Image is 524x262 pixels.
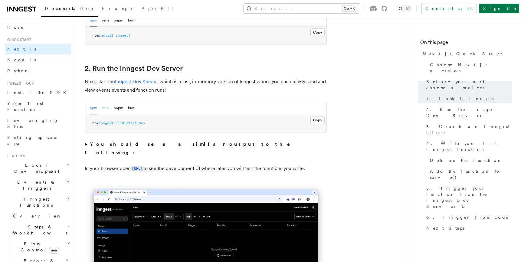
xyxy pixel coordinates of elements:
[5,65,71,76] a: Python
[115,79,157,84] a: Inngest Dev Server
[426,106,512,119] span: 2. Run the Inngest Dev Server
[5,87,71,98] a: Install the SDK
[92,33,99,38] span: npm
[7,24,24,30] span: Home
[421,4,477,13] a: Contact sales
[128,102,134,114] button: bun
[85,164,327,173] p: In your browser open to see the development UI where later you will test the functions you write:
[424,223,512,234] a: Next Steps
[479,4,519,13] a: Sign Up
[430,62,512,74] span: Choose Next.js version
[11,238,71,255] button: Flow Controlnew
[13,214,75,218] span: Overview
[5,81,34,86] span: Inngest tour
[426,214,509,220] span: 6. Trigger from code
[5,98,71,115] a: Your first Functions
[45,6,95,11] span: Documentation
[11,221,71,238] button: Steps & Workflows
[5,22,71,33] a: Home
[5,115,71,132] a: Leveraging Steps
[99,121,137,125] span: inngest-cli@latest
[310,28,325,36] button: Copy
[426,79,512,91] span: Before you start: choose a project
[128,14,134,27] button: bun
[5,162,66,174] span: Local Development
[424,212,512,223] a: 6. Trigger from code
[5,160,71,177] button: Local Development
[420,39,512,48] h4: On this page
[102,6,134,11] span: Examples
[430,168,512,180] span: Add the function to serve()
[41,2,98,17] a: Documentation
[11,241,67,253] span: Flow Control
[49,247,59,254] span: new
[426,225,464,231] span: Next Steps
[138,2,177,16] a: AgentKit
[424,121,512,138] a: 3. Create an Inngest client
[11,211,71,221] a: Overview
[423,51,502,57] span: Next.js Quick Start
[7,135,59,146] span: Setting up your app
[114,102,123,114] button: pnpm
[424,104,512,121] a: 2. Run the Inngest Dev Server
[424,93,512,104] a: 1. Install Inngest
[85,64,183,73] a: 2. Run the Inngest Dev Server
[397,5,411,12] button: Toggle dark mode
[142,6,174,11] span: AgentKit
[424,138,512,155] a: 4. Write your first Inngest function
[426,140,512,152] span: 4. Write your first Inngest function
[426,185,512,209] span: 5. Trigger your function from the Inngest Dev Server UI
[427,155,512,166] a: Define the function
[427,166,512,183] a: Add the function to serve()
[5,194,71,211] button: Inngest Functions
[85,77,327,94] p: Next, start the , which is a fast, in-memory version of Inngest where you can quickly send and vi...
[85,141,299,156] strong: You should see a similar output to the following:
[90,14,97,27] button: npm
[424,183,512,212] a: 5. Trigger your function from the Inngest Dev Server UI
[424,76,512,93] a: Before you start: choose a project
[310,116,325,124] button: Copy
[420,48,512,59] a: Next.js Quick Start
[426,96,495,102] span: 1. Install Inngest
[116,33,130,38] span: inngest
[139,121,145,125] span: dev
[92,121,99,125] span: npx
[5,177,71,194] button: Events & Triggers
[342,5,356,11] kbd: Ctrl+K
[98,2,138,16] a: Examples
[5,154,25,159] span: Features
[7,68,29,73] span: Python
[7,57,36,62] span: Node.js
[7,47,36,51] span: Next.js
[5,132,71,149] a: Setting up your app
[7,101,43,112] span: Your first Functions
[5,38,31,42] span: Quick start
[5,179,66,191] span: Events & Triggers
[85,140,327,157] summary: You should see a similar output to the following:
[102,14,109,27] button: yarn
[430,157,502,163] span: Define the function
[426,123,512,136] span: 3. Create an Inngest client
[5,54,71,65] a: Node.js
[7,90,70,95] span: Install the SDK
[5,44,71,54] a: Next.js
[99,33,113,38] span: install
[131,165,143,171] a: [URL]
[5,196,65,208] span: Inngest Functions
[11,224,67,236] span: Steps & Workflows
[427,59,512,76] a: Choose Next.js version
[7,118,58,129] span: Leveraging Steps
[102,102,109,114] button: yarn
[244,4,360,13] button: Search...Ctrl+K
[90,102,97,114] button: npm
[114,14,123,27] button: pnpm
